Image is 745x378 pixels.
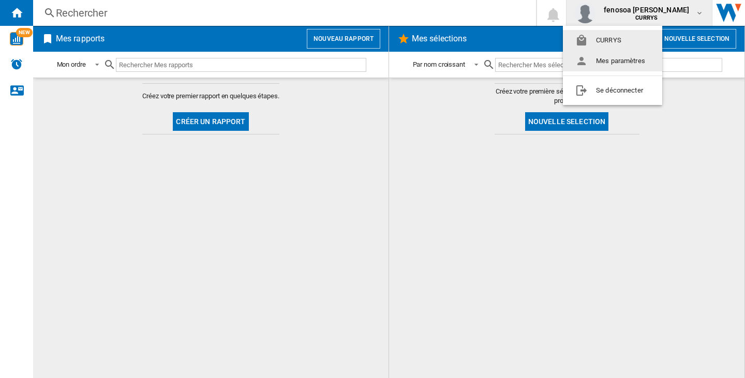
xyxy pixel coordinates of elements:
[563,80,662,101] button: Se déconnecter
[563,51,662,71] button: Mes paramètres
[563,30,662,51] button: CURRYS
